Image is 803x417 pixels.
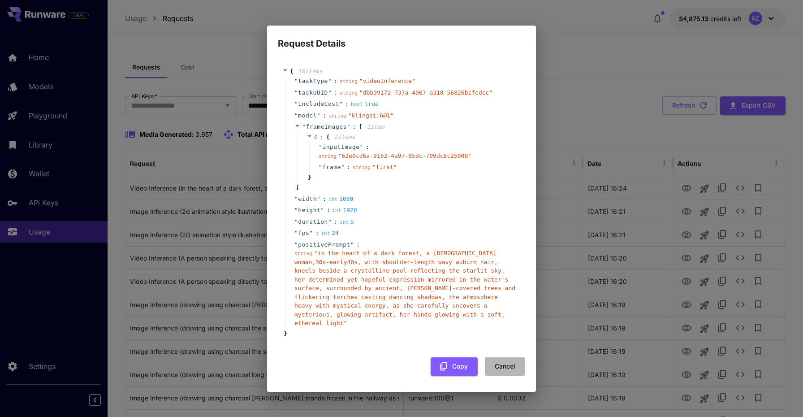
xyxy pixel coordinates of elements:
span: " first " [372,164,397,170]
div: true [351,100,379,109]
span: : [323,195,326,204]
span: frameImages [306,123,347,130]
span: : [327,206,330,215]
span: : [356,240,360,249]
span: 2 item s [334,134,355,140]
button: Copy [431,357,478,376]
span: : [353,122,356,131]
span: inputImage [322,143,359,152]
span: " [294,112,298,119]
span: includeCost [298,100,339,109]
span: : [334,77,337,86]
span: width [298,195,317,204]
span: " [294,78,298,84]
div: 5 [340,217,354,226]
span: taskUUID [298,88,328,97]
span: " [302,123,306,130]
span: taskType [298,77,328,86]
span: : [366,143,369,152]
span: model [298,111,317,120]
span: " [339,100,343,107]
span: fps [298,229,309,238]
span: duration [298,217,328,226]
span: " [294,207,298,213]
span: " [294,241,298,248]
div: 1080 [328,195,353,204]
span: : [323,111,326,120]
span: " [294,218,298,225]
h2: Request Details [267,26,536,51]
span: : [334,88,337,97]
span: frame [322,163,341,172]
span: } [282,329,287,338]
span: { [290,67,294,76]
span: " dbb39172-737a-4907-a318-56826b1fedcc " [359,89,492,96]
span: } [307,173,311,182]
span: : [334,217,337,226]
span: " [347,123,350,130]
span: positivePrompt [298,240,350,249]
span: " klingai:6@1 " [348,112,394,119]
span: int [328,196,337,202]
span: int [321,230,330,236]
div: 1920 [332,206,357,215]
span: height [298,206,320,215]
span: string [340,90,358,96]
span: " [317,112,320,119]
button: Cancel [485,357,525,376]
span: : [320,133,324,142]
span: : [347,163,350,172]
span: " [341,164,345,170]
span: int [332,208,341,213]
span: " [309,230,313,236]
span: " [328,78,332,84]
span: string [319,153,337,159]
span: string [353,165,371,170]
span: 1 item [367,123,384,130]
span: [ [359,122,363,131]
span: " [319,143,322,150]
span: " [320,207,324,213]
span: int [340,219,349,225]
span: " [294,100,298,107]
span: " [319,164,322,170]
span: 10 item s [298,68,323,74]
span: " videoInference " [359,78,415,84]
span: " [328,89,332,96]
span: " 62e0cd6a-9162-4a97-85dc-709dc8c25008 " [338,152,471,159]
span: string [294,251,312,256]
span: bool [351,101,363,107]
span: " [350,241,354,248]
div: 24 [321,229,339,238]
span: string [340,78,358,84]
span: " [317,195,320,202]
span: " [294,230,298,236]
span: string [328,113,346,119]
span: " in the heart of a dark forest, a [DEMOGRAPHIC_DATA] woman,30s-early40s, with shoulder-length wa... [294,250,515,326]
span: 0 [314,134,318,140]
span: { [326,133,330,142]
span: : [345,100,349,109]
span: " [294,89,298,96]
span: ] [294,183,299,192]
span: " [360,143,363,150]
span: " [294,195,298,202]
span: : [315,229,319,238]
span: " [328,218,332,225]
